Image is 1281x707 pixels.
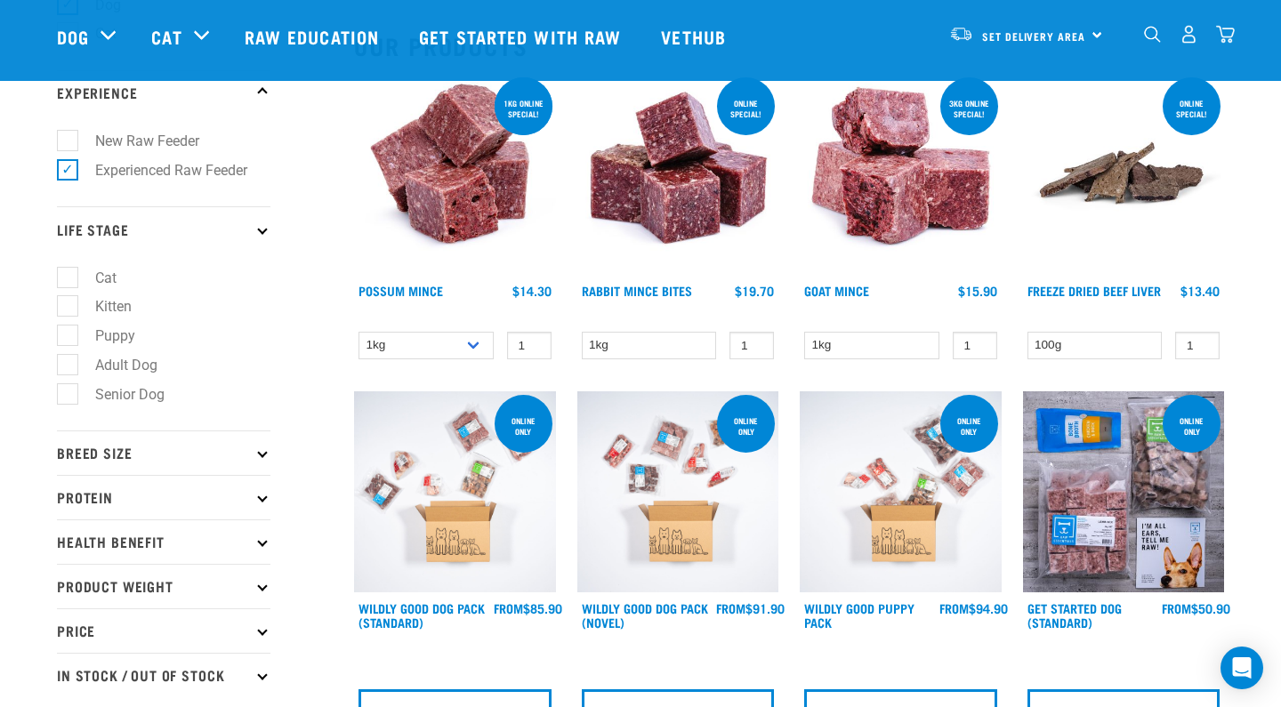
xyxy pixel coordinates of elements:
p: In Stock / Out Of Stock [57,653,270,697]
a: Dog [57,23,89,50]
label: Experienced Raw Feeder [67,159,254,181]
div: online only [1163,407,1221,445]
span: FROM [494,605,523,611]
a: Raw Education [227,1,401,72]
div: ONLINE SPECIAL! [1163,90,1221,127]
input: 1 [729,332,774,359]
label: New Raw Feeder [67,130,206,152]
a: Wildly Good Dog Pack (Standard) [359,605,485,625]
div: Online Only [717,407,775,445]
div: Online Only [495,407,552,445]
div: $94.90 [939,601,1008,615]
a: Get Started Dog (Standard) [1027,605,1122,625]
div: $14.30 [512,284,552,298]
p: Protein [57,475,270,519]
img: home-icon-1@2x.png [1144,26,1161,43]
a: Rabbit Mince Bites [582,287,692,293]
label: Senior Dog [67,383,172,406]
div: $50.90 [1162,601,1230,615]
input: 1 [1175,332,1220,359]
a: Cat [151,23,181,50]
label: Kitten [67,295,139,317]
a: Wildly Good Dog Pack (Novel) [582,605,708,625]
a: Get started with Raw [401,1,643,72]
div: 3kg online special! [940,90,998,127]
span: FROM [716,605,745,611]
img: home-icon@2x.png [1216,25,1235,44]
label: Cat [67,267,124,289]
img: Dog 0 2sec [354,391,556,593]
a: Vethub [643,1,748,72]
span: FROM [939,605,969,611]
p: Health Benefit [57,519,270,564]
span: FROM [1162,605,1191,611]
div: $19.70 [735,284,774,298]
img: 1102 Possum Mince 01 [354,74,556,276]
p: Breed Size [57,430,270,475]
label: Adult Dog [67,354,165,376]
img: Puppy 0 2sec [800,391,1002,593]
a: Wildly Good Puppy Pack [804,605,914,625]
div: $13.40 [1180,284,1220,298]
a: Goat Mince [804,287,869,293]
div: Online Only [940,407,998,445]
div: $91.90 [716,601,785,615]
p: Life Stage [57,206,270,251]
p: Product Weight [57,564,270,608]
img: user.png [1180,25,1198,44]
p: Experience [57,70,270,115]
img: Dog Novel 0 2sec [577,391,779,593]
img: van-moving.png [949,26,973,42]
div: $85.90 [494,601,562,615]
input: 1 [953,332,997,359]
a: Freeze Dried Beef Liver [1027,287,1161,293]
div: $15.90 [958,284,997,298]
a: Possum Mince [359,287,443,293]
label: Puppy [67,325,142,347]
img: Stack Of Freeze Dried Beef Liver For Pets [1023,74,1225,276]
p: Price [57,608,270,653]
img: 1077 Wild Goat Mince 01 [800,74,1002,276]
div: ONLINE SPECIAL! [717,90,775,127]
img: Whole Minced Rabbit Cubes 01 [577,74,779,276]
input: 1 [507,332,552,359]
div: 1kg online special! [495,90,552,127]
div: Open Intercom Messenger [1221,647,1263,689]
span: Set Delivery Area [982,33,1085,39]
img: NSP Dog Standard Update [1023,391,1225,593]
